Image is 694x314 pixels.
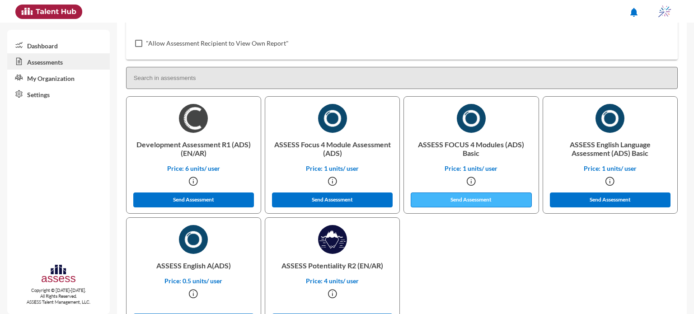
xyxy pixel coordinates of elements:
p: Price: 1 units/ user [411,164,531,172]
mat-icon: notifications [628,7,639,18]
p: ASSESS English Language Assessment (ADS) Basic [550,133,670,164]
a: Dashboard [7,37,110,53]
p: Price: 1 units/ user [550,164,670,172]
a: Settings [7,86,110,102]
p: ASSESS English A(ADS) [134,254,253,277]
button: Send Assessment [550,192,671,207]
span: "Allow Assessment Recipient to View Own Report" [146,38,289,49]
p: Development Assessment R1 (ADS) (EN/AR) [134,133,253,164]
p: Price: 4 units/ user [272,277,392,285]
p: ASSESS FOCUS 4 Modules (ADS) Basic [411,133,531,164]
p: ASSESS Focus 4 Module Assessment (ADS) [272,133,392,164]
p: Price: 1 units/ user [272,164,392,172]
p: Price: 6 units/ user [134,164,253,172]
button: Send Assessment [411,192,532,207]
button: Send Assessment [133,192,254,207]
p: Price: 0.5 units/ user [134,277,253,285]
a: My Organization [7,70,110,86]
button: Send Assessment [272,192,393,207]
a: Assessments [7,53,110,70]
input: Search in assessments [126,67,678,89]
p: Copyright © [DATE]-[DATE]. All Rights Reserved. ASSESS Talent Management, LLC. [7,287,110,305]
img: assesscompany-logo.png [41,263,76,286]
p: ASSESS Potentiality R2 (EN/AR) [272,254,392,277]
